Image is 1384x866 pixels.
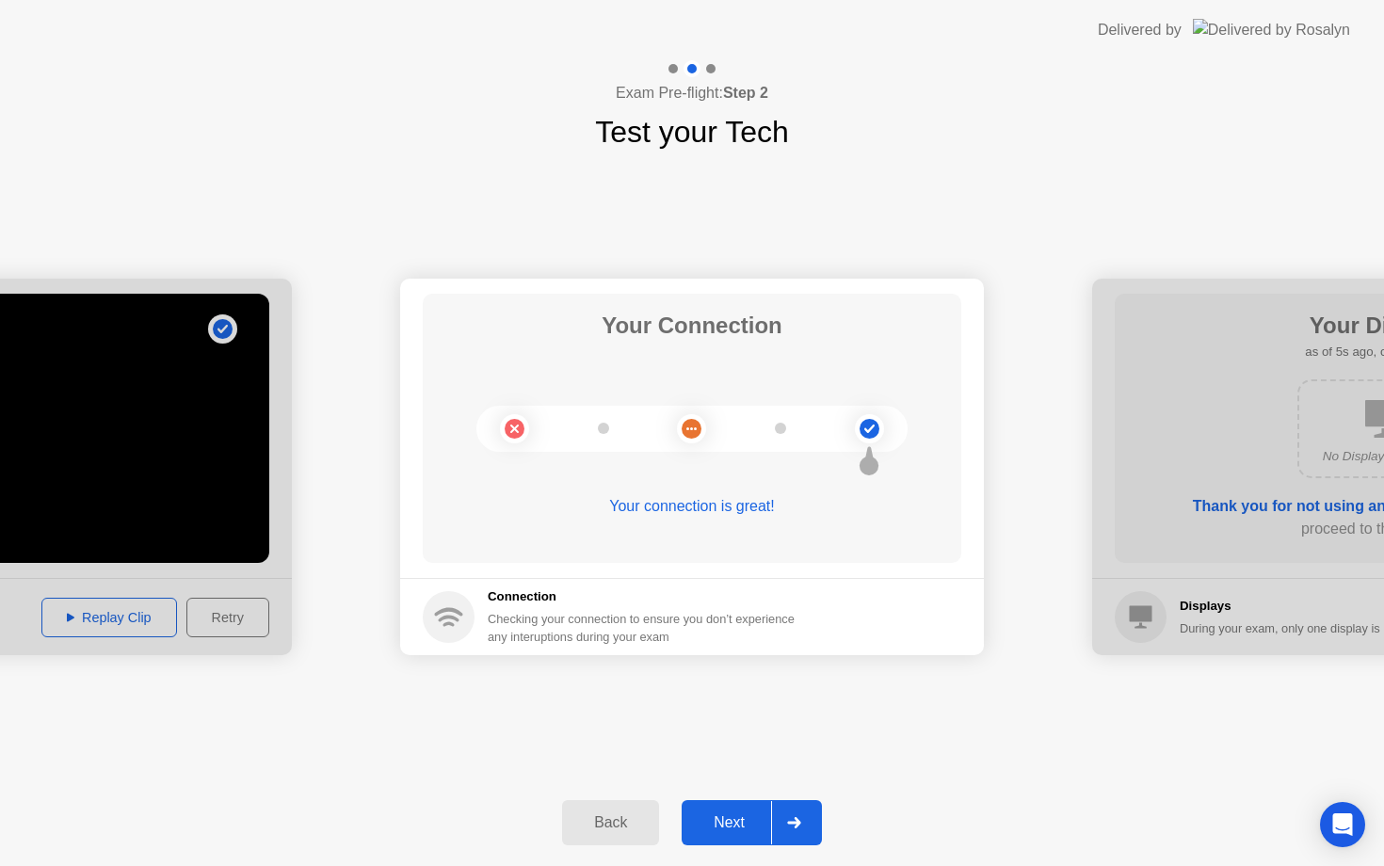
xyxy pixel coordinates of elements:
button: Back [562,800,659,845]
h1: Test your Tech [595,109,789,154]
h1: Your Connection [602,309,782,343]
div: Your connection is great! [423,495,961,518]
div: Delivered by [1098,19,1182,41]
div: Back [568,814,653,831]
button: Next [682,800,822,845]
div: Checking your connection to ensure you don’t experience any interuptions during your exam [488,610,806,646]
h5: Connection [488,587,806,606]
img: Delivered by Rosalyn [1193,19,1350,40]
div: Open Intercom Messenger [1320,802,1365,847]
div: Next [687,814,771,831]
b: Step 2 [723,85,768,101]
h4: Exam Pre-flight: [616,82,768,104]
